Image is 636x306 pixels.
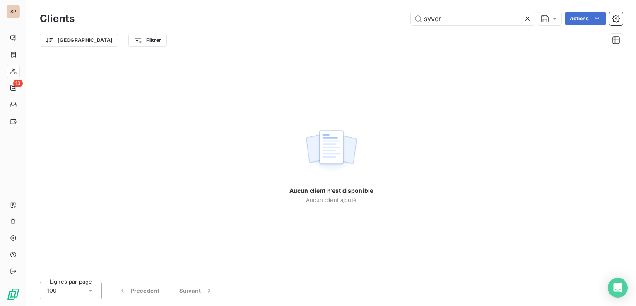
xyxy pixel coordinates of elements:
[169,282,223,299] button: Suivant
[128,34,166,47] button: Filtrer
[7,288,20,301] img: Logo LeanPay
[411,12,535,25] input: Rechercher
[305,126,358,177] img: empty state
[306,197,357,203] span: Aucun client ajouté
[7,5,20,18] div: SP
[289,187,373,195] span: Aucun client n’est disponible
[608,278,628,298] div: Open Intercom Messenger
[565,12,606,25] button: Actions
[47,287,57,295] span: 100
[13,80,23,87] span: 13
[108,282,169,299] button: Précédent
[40,34,118,47] button: [GEOGRAPHIC_DATA]
[40,11,75,26] h3: Clients
[7,81,19,95] a: 13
